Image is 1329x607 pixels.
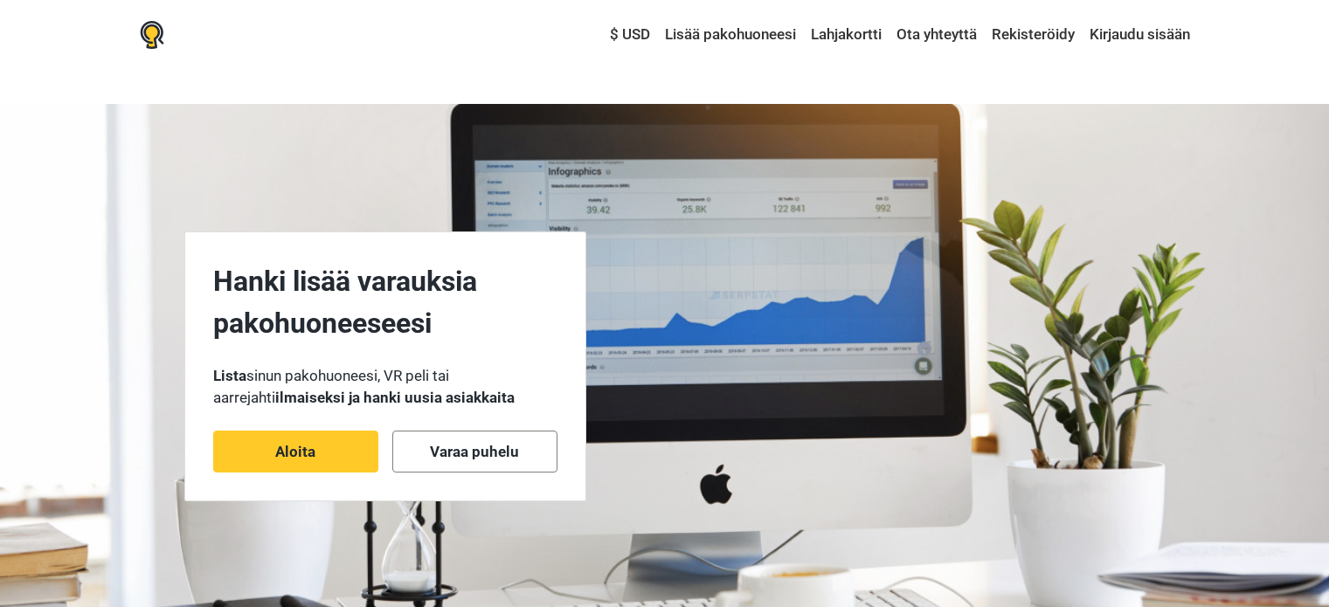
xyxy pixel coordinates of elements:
[140,21,164,49] img: Nowescape logo
[392,431,557,472] a: Varaa puhelu
[275,389,515,406] strong: ilmaiseksi ja hanki uusia asiakkaita
[213,260,557,344] p: Hanki lisää varauksia pakohuoneeseesi
[1085,19,1190,51] a: Kirjaudu sisään
[213,367,246,384] strong: Lista
[661,19,800,51] a: Lisää pakohuoneesi
[213,365,557,410] p: sinun pakohuoneesi, VR peli tai aarrejahti
[987,19,1079,51] a: Rekisteröidy
[213,431,378,472] a: Aloita
[806,19,886,51] a: Lahjakortti
[606,19,654,51] a: $ USD
[892,19,981,51] a: Ota yhteyttä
